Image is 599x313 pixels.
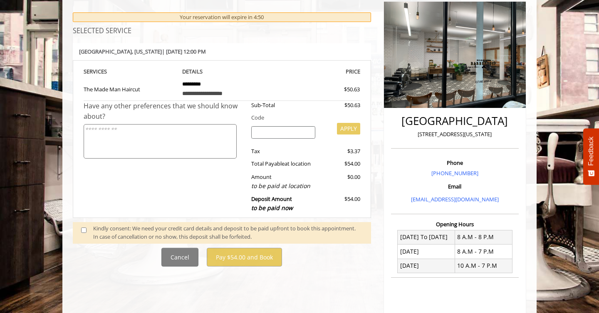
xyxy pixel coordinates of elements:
[245,147,322,156] div: Tax
[84,101,245,122] div: Have any other preferences that we should know about?
[411,196,499,203] a: [EMAIL_ADDRESS][DOMAIN_NAME]
[455,259,512,273] td: 10 A.M - 7 P.M
[393,183,517,189] h3: Email
[245,101,322,110] div: Sub-Total
[322,159,360,168] div: $54.00
[322,173,360,191] div: $0.00
[285,160,311,167] span: at location
[398,259,455,273] td: [DATE]
[251,195,293,212] b: Deposit Amount
[455,245,512,259] td: 8 A.M - 7 P.M
[251,181,316,191] div: to be paid at location
[393,130,517,139] p: [STREET_ADDRESS][US_STATE]
[245,113,360,122] div: Code
[322,101,360,110] div: $50.63
[398,230,455,244] td: [DATE] To [DATE]
[161,248,198,267] button: Cancel
[268,67,360,76] th: PRICE
[431,169,478,177] a: [PHONE_NUMBER]
[393,115,517,127] h2: [GEOGRAPHIC_DATA]
[93,224,363,242] div: Kindly consent: We need your credit card details and deposit to be paid upfront to book this appo...
[393,160,517,166] h3: Phone
[176,67,268,76] th: DETAILS
[322,147,360,156] div: $3.37
[337,123,360,134] button: APPLY
[73,12,371,22] div: Your reservation will expire in 4:50
[132,48,162,55] span: , [US_STATE]
[207,248,282,267] button: Pay $54.00 and Book
[314,85,360,94] div: $50.63
[84,76,176,100] td: The Made Man Haircut
[79,48,206,55] b: [GEOGRAPHIC_DATA] | [DATE] 12:00 PM
[84,67,176,76] th: SERVICE
[245,159,322,168] div: Total Payable
[455,230,512,244] td: 8 A.M - 8 P.M
[587,137,595,166] span: Feedback
[104,68,107,75] span: S
[583,128,599,185] button: Feedback - Show survey
[73,27,371,35] h3: SELECTED SERVICE
[391,221,519,227] h3: Opening Hours
[245,173,322,191] div: Amount
[251,204,293,212] span: to be paid now
[398,245,455,259] td: [DATE]
[322,195,360,213] div: $54.00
